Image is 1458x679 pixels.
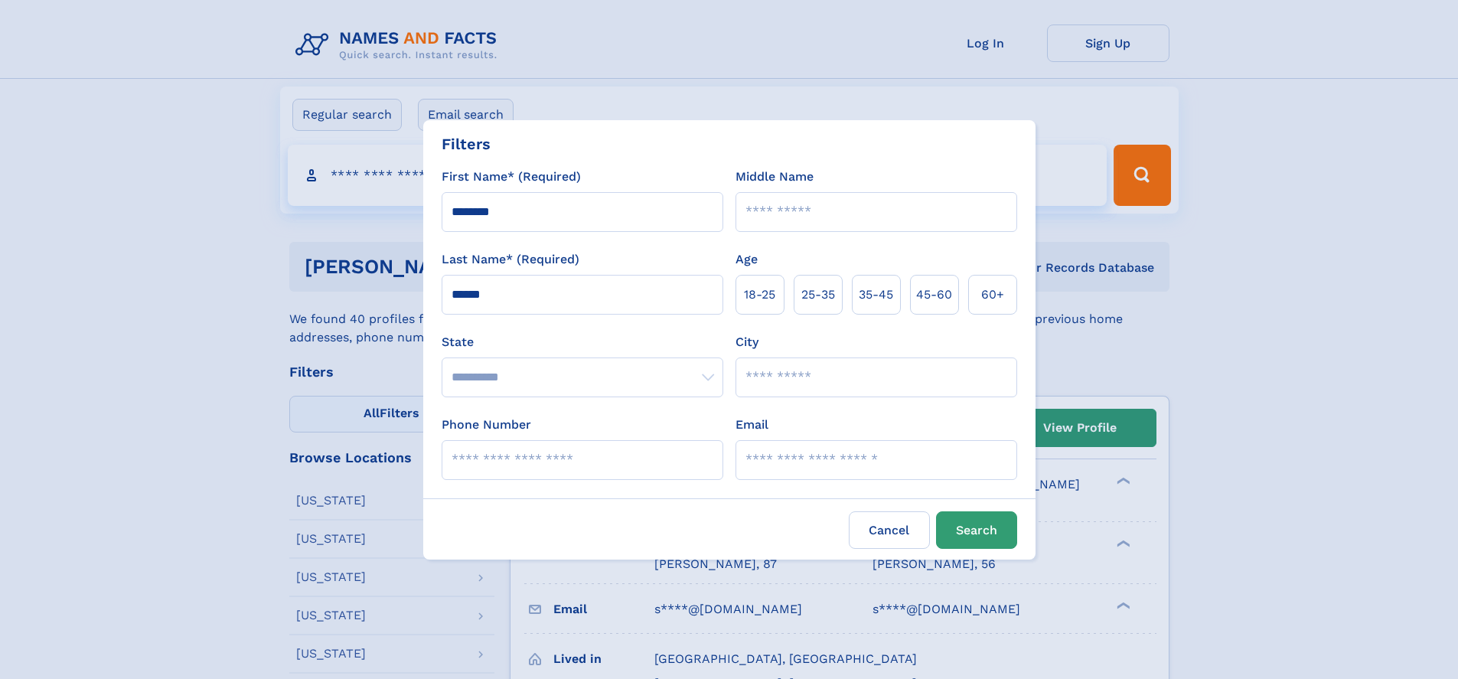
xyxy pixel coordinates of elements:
[801,286,835,304] span: 25‑35
[859,286,893,304] span: 35‑45
[916,286,952,304] span: 45‑60
[936,511,1017,549] button: Search
[442,132,491,155] div: Filters
[981,286,1004,304] span: 60+
[442,333,723,351] label: State
[442,250,579,269] label: Last Name* (Required)
[849,511,930,549] label: Cancel
[736,168,814,186] label: Middle Name
[442,168,581,186] label: First Name* (Required)
[736,250,758,269] label: Age
[736,416,768,434] label: Email
[744,286,775,304] span: 18‑25
[736,333,758,351] label: City
[442,416,531,434] label: Phone Number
